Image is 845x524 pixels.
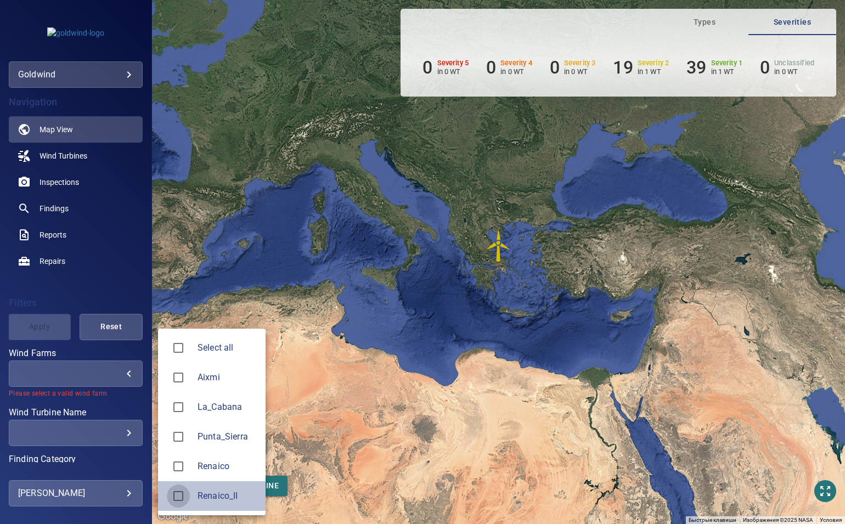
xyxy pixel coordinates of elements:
[198,401,257,414] span: La_Cabana
[198,460,257,473] span: Renaico
[167,425,190,448] span: Punta_Sierra
[198,489,257,503] span: Renaico_II
[198,401,257,414] div: Wind Farms La_Cabana
[167,484,190,508] span: Renaico_II
[198,341,257,354] span: Select all
[198,371,257,384] div: Wind Farms Aixmi
[167,396,190,419] span: La_Cabana
[167,366,190,389] span: Aixmi
[198,489,257,503] div: Wind Farms Renaico_II
[198,430,257,443] span: Punta_Sierra
[198,430,257,443] div: Wind Farms Punta_Sierra
[198,460,257,473] div: Wind Farms Renaico
[198,371,257,384] span: Aixmi
[167,455,190,478] span: Renaico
